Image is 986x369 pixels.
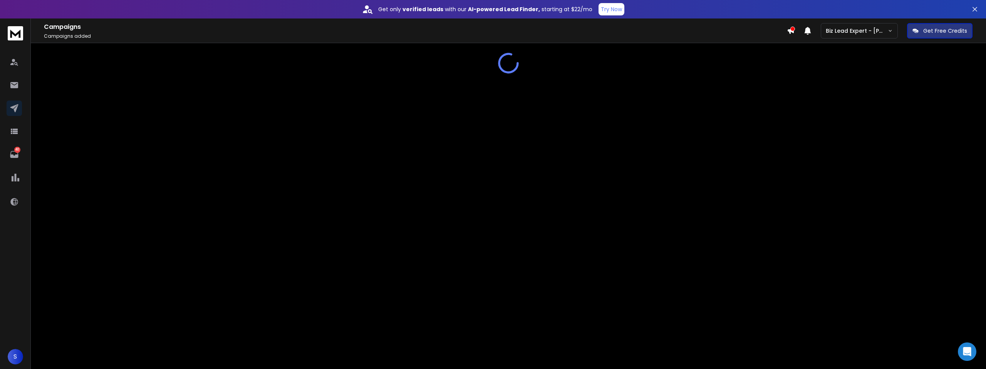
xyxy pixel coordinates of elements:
[958,342,976,361] div: Open Intercom Messenger
[378,5,592,13] p: Get only with our starting at $22/mo
[7,147,22,162] a: 40
[601,5,622,13] p: Try Now
[923,27,967,35] p: Get Free Credits
[468,5,540,13] strong: AI-powered Lead Finder,
[907,23,973,39] button: Get Free Credits
[8,349,23,364] button: S
[8,26,23,40] img: logo
[402,5,443,13] strong: verified leads
[44,22,787,32] h1: Campaigns
[599,3,624,15] button: Try Now
[14,147,20,153] p: 40
[44,33,787,39] p: Campaigns added
[826,27,888,35] p: Biz Lead Expert - [PERSON_NAME]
